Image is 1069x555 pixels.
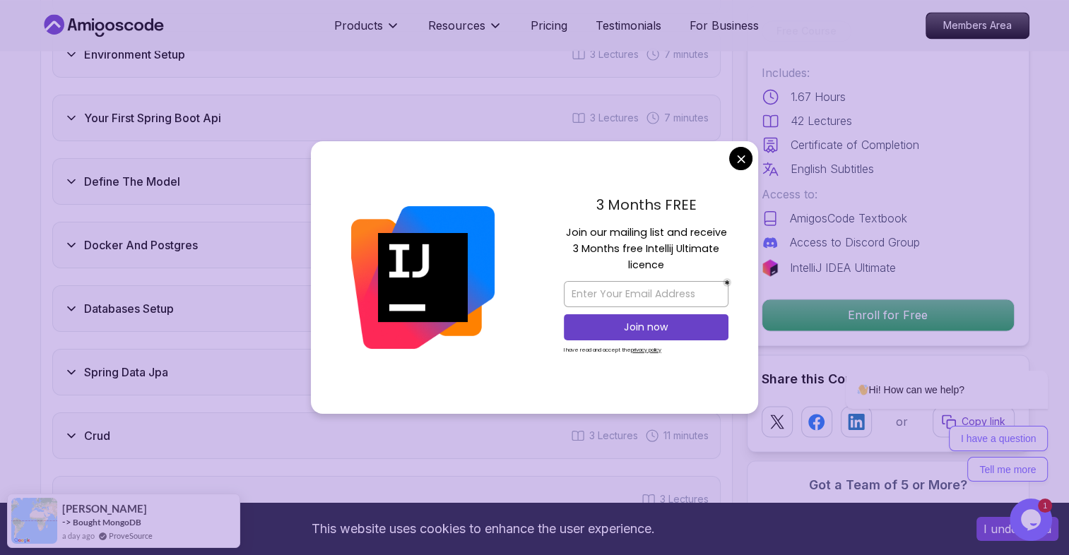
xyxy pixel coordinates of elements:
a: ProveSource [109,530,153,542]
span: a day ago [62,530,95,542]
p: IntelliJ IDEA Ultimate [790,259,896,276]
h3: Got a Team of 5 or More? [762,475,1015,495]
h3: Define The Model [84,173,180,190]
span: 3 Lectures [590,47,639,61]
p: Products [334,17,383,34]
p: 42 Lectures [791,112,852,129]
h3: Environment Setup [84,46,185,63]
span: -> [62,516,71,527]
p: Certificate of Completion [791,136,919,153]
h3: Exercises [84,491,136,508]
p: AmigosCode Textbook [790,210,907,227]
button: Spring Data Jpa4 Lectures 19 minutes [52,349,721,395]
button: Exercises3 Lectures [52,476,721,523]
button: Resources [428,17,502,45]
button: Crud3 Lectures 11 minutes [52,412,721,459]
p: Access to: [762,186,1015,203]
p: English Subtitles [791,160,874,177]
button: Docker And Postgres6 Lectures 11 minutes [52,222,721,268]
img: jetbrains logo [762,259,779,276]
span: 7 minutes [664,47,709,61]
iframe: chat widget [801,244,1055,491]
button: Enroll for Free [762,299,1015,331]
h3: Spring Data Jpa [84,364,168,381]
p: Resources [428,17,485,34]
a: For Business [690,17,759,34]
a: Members Area [926,12,1029,39]
p: 1.67 Hours [791,88,846,105]
span: 3 Lectures [590,111,639,125]
button: Your First Spring Boot Api3 Lectures 7 minutes [52,95,721,141]
button: Accept cookies [976,517,1058,541]
a: Pricing [531,17,567,34]
a: Bought MongoDB [73,517,141,527]
button: Environment Setup3 Lectures 7 minutes [52,31,721,78]
a: Testimonials [596,17,661,34]
div: This website uses cookies to enhance the user experience. [11,513,955,544]
h2: Share this Course [762,369,1015,389]
img: provesource social proof notification image [11,498,57,544]
h3: Crud [84,427,110,444]
p: With one subscription, give your entire team access to all courses and features. [762,501,1015,535]
iframe: chat widget [1010,499,1055,541]
span: 7 minutes [664,111,709,125]
p: Members Area [926,13,1029,38]
h3: Databases Setup [84,300,174,317]
p: Enroll for Free [762,299,1014,330]
button: Databases Setup3 Lectures 11 minutes [52,285,721,332]
span: 11 minutes [663,429,709,443]
p: Includes: [762,64,1015,81]
h3: Docker And Postgres [84,237,198,253]
span: 3 Lectures [660,492,709,506]
span: 3 Lectures [589,429,638,443]
button: Products [334,17,400,45]
span: [PERSON_NAME] [62,503,147,515]
p: Access to Discord Group [790,234,920,251]
h3: Your First Spring Boot Api [84,109,221,126]
button: Define The Model2 Lectures 8 minutes [52,158,721,205]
